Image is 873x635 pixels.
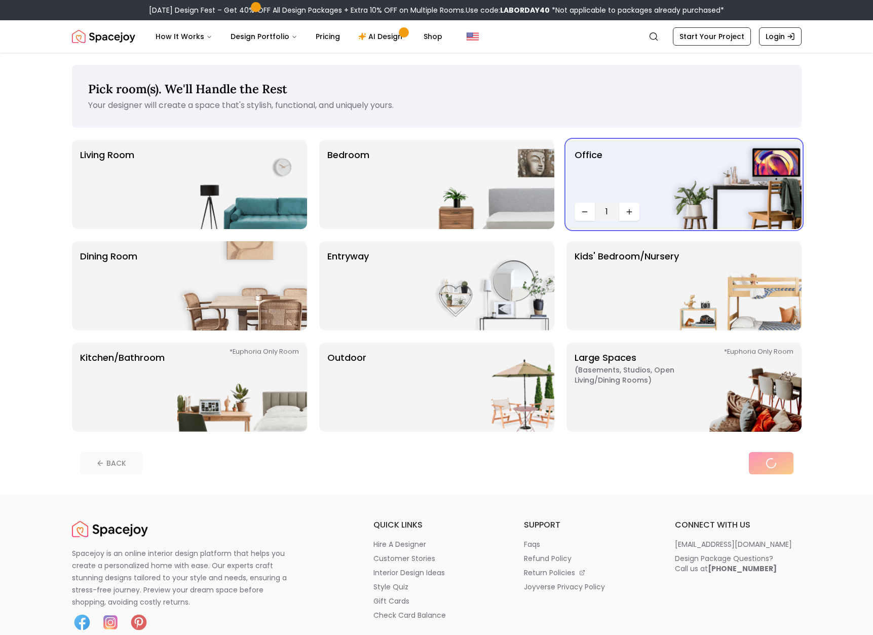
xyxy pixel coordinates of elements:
p: refund policy [524,553,572,564]
a: AI Design [350,26,413,47]
a: joyverse privacy policy [524,582,651,592]
img: Kids' Bedroom/Nursery [672,241,802,330]
p: style quiz [373,582,408,592]
img: Bedroom [425,140,554,229]
a: faqs [524,539,651,549]
img: Spacejoy Logo [72,26,135,47]
p: Your designer will create a space that's stylish, functional, and uniquely yours. [88,99,785,111]
a: Login [759,27,802,46]
img: Outdoor [425,343,554,432]
a: Spacejoy [72,26,135,47]
a: Start Your Project [673,27,751,46]
h6: support [524,519,651,531]
a: [EMAIL_ADDRESS][DOMAIN_NAME] [675,539,802,549]
p: customer stories [373,553,435,564]
button: Decrease quantity [575,203,595,221]
p: hire a designer [373,539,426,549]
b: [PHONE_NUMBER] [708,564,777,574]
img: Kitchen/Bathroom *Euphoria Only [177,343,307,432]
p: Office [575,148,602,199]
img: Instagram icon [100,612,121,632]
span: Pick room(s). We'll Handle the Rest [88,81,287,97]
img: entryway [425,241,554,330]
p: interior design ideas [373,568,445,578]
a: interior design ideas [373,568,500,578]
a: style quiz [373,582,500,592]
p: entryway [327,249,369,322]
p: Large Spaces [575,351,701,424]
a: hire a designer [373,539,500,549]
p: gift cards [373,596,409,606]
img: Dining Room [177,241,307,330]
p: Living Room [80,148,134,221]
p: Kitchen/Bathroom [80,351,165,424]
button: How It Works [147,26,220,47]
h6: quick links [373,519,500,531]
p: Spacejoy is an online interior design platform that helps you create a personalized home with eas... [72,547,299,608]
p: return policies [524,568,575,578]
span: Use code: [466,5,550,15]
p: Outdoor [327,351,366,424]
a: customer stories [373,553,500,564]
nav: Global [72,20,802,53]
a: Spacejoy [72,519,148,539]
a: Shop [415,26,450,47]
p: Bedroom [327,148,369,221]
img: Facebook icon [72,612,92,632]
a: return policies [524,568,651,578]
img: Office [672,140,802,229]
p: faqs [524,539,540,549]
span: 1 [599,206,615,218]
a: check card balance [373,610,500,620]
a: Design Package Questions?Call us at[PHONE_NUMBER] [675,553,802,574]
img: Living Room [177,140,307,229]
img: United States [467,30,479,43]
nav: Main [147,26,450,47]
img: Large Spaces *Euphoria Only [672,343,802,432]
b: LABORDAY40 [500,5,550,15]
a: refund policy [524,553,651,564]
h6: connect with us [675,519,802,531]
p: check card balance [373,610,446,620]
div: Design Package Questions? Call us at [675,553,777,574]
p: Dining Room [80,249,137,322]
button: Design Portfolio [222,26,306,47]
span: ( Basements, Studios, Open living/dining rooms ) [575,365,701,385]
div: [DATE] Design Fest – Get 40% OFF All Design Packages + Extra 10% OFF on Multiple Rooms. [149,5,724,15]
img: Pinterest icon [129,612,149,632]
p: [EMAIL_ADDRESS][DOMAIN_NAME] [675,539,792,549]
a: Pricing [308,26,348,47]
img: Spacejoy Logo [72,519,148,539]
button: Increase quantity [619,203,639,221]
a: gift cards [373,596,500,606]
p: Kids' Bedroom/Nursery [575,249,679,322]
p: joyverse privacy policy [524,582,605,592]
span: *Not applicable to packages already purchased* [550,5,724,15]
